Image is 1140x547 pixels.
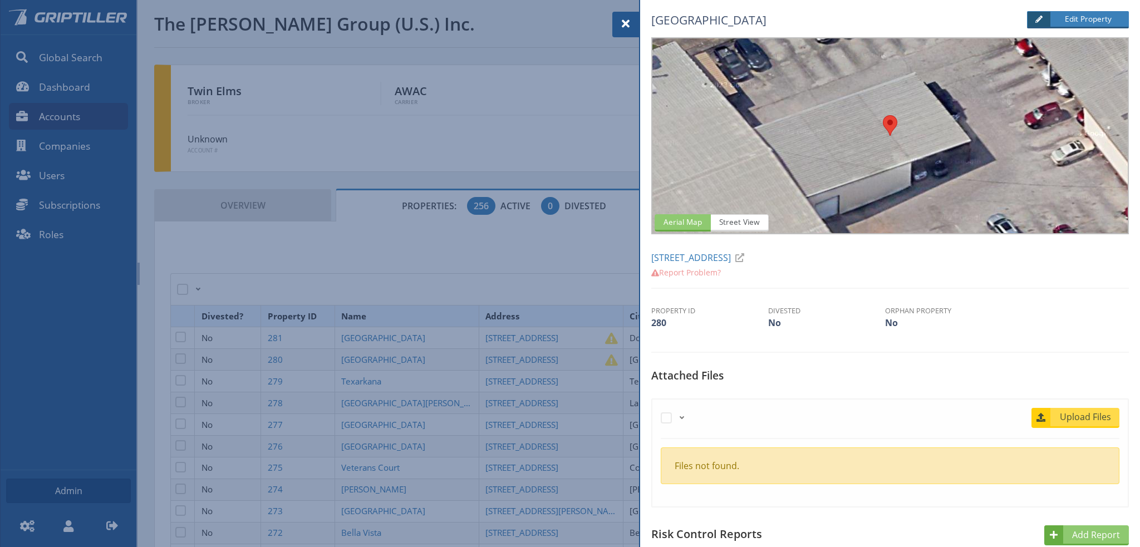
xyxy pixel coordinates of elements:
[655,214,711,231] span: Aerial Map
[1027,11,1129,28] a: Edit Property
[675,459,1105,472] div: Files not found.
[651,526,762,541] span: Risk Control Reports
[651,267,721,278] a: Report Problem?
[651,317,666,329] span: 280
[1031,408,1119,428] a: Upload Files
[651,369,1129,390] h5: Attached Files
[710,214,769,231] span: Street View
[651,305,768,316] th: Property ID
[1052,410,1119,423] span: Upload Files
[885,305,1002,316] th: Orphan Property
[1065,528,1129,541] span: Add Report
[651,252,749,264] a: [STREET_ADDRESS]
[1051,13,1120,24] span: Edit Property
[651,12,965,29] h5: [GEOGRAPHIC_DATA]
[768,305,885,316] th: Divested
[768,317,781,329] span: No
[885,317,898,329] span: No
[1044,525,1129,545] a: Add Report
